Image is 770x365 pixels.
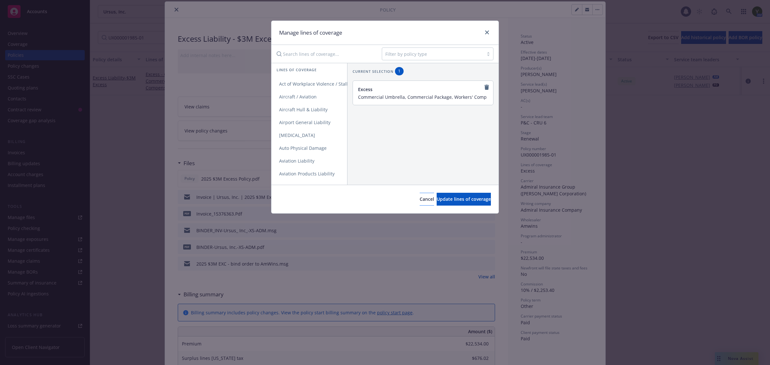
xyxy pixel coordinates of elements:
[358,94,487,100] input: Add a display name...
[271,171,342,177] span: Aviation Products Liability
[353,69,394,74] span: Current selection
[271,145,334,151] span: Auto Physical Damage
[273,47,377,60] input: Search lines of coverage...
[420,196,434,202] span: Cancel
[271,158,322,164] span: Aviation Liability
[483,83,491,91] a: remove
[279,29,342,37] h1: Manage lines of coverage
[437,193,491,206] button: Update lines of coverage
[277,67,317,72] span: Lines of coverage
[483,29,491,36] a: close
[398,68,401,74] span: 1
[420,193,434,206] button: Cancel
[271,81,379,87] span: Act of Workplace Violence / Stalking Threat
[271,132,323,138] span: [MEDICAL_DATA]
[437,196,491,202] span: Update lines of coverage
[271,106,335,113] span: Aircraft Hull & Liability
[271,183,323,190] span: Blanket Accident
[271,94,324,100] span: Aircraft / Aviation
[358,86,487,93] div: Excess
[271,119,338,125] span: Airport General Liability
